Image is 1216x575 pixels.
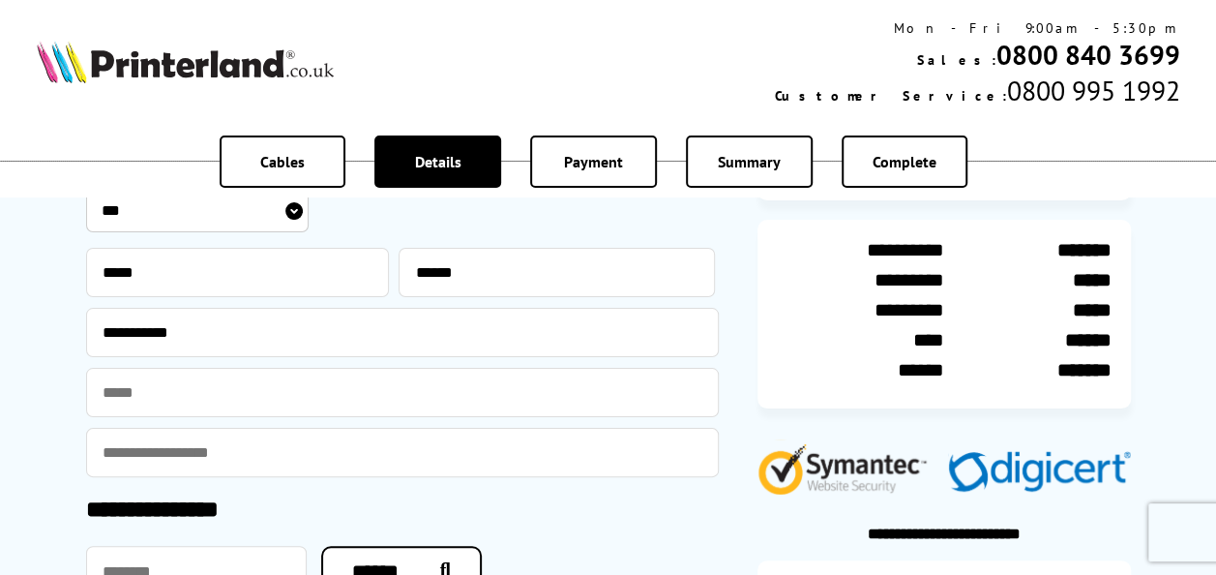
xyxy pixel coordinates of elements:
span: Details [415,152,461,171]
keeper-lock: Open Keeper Popup [350,260,373,284]
div: Mon - Fri 9:00am - 5:30pm [774,19,1179,37]
a: 0800 840 3699 [995,37,1179,73]
span: Payment [564,152,623,171]
span: Customer Service: [774,87,1006,105]
img: Printerland Logo [37,41,334,82]
span: Summary [718,152,781,171]
span: Sales: [916,51,995,69]
span: 0800 995 1992 [1006,73,1179,108]
span: Cables [260,152,305,171]
span: Complete [873,152,936,171]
